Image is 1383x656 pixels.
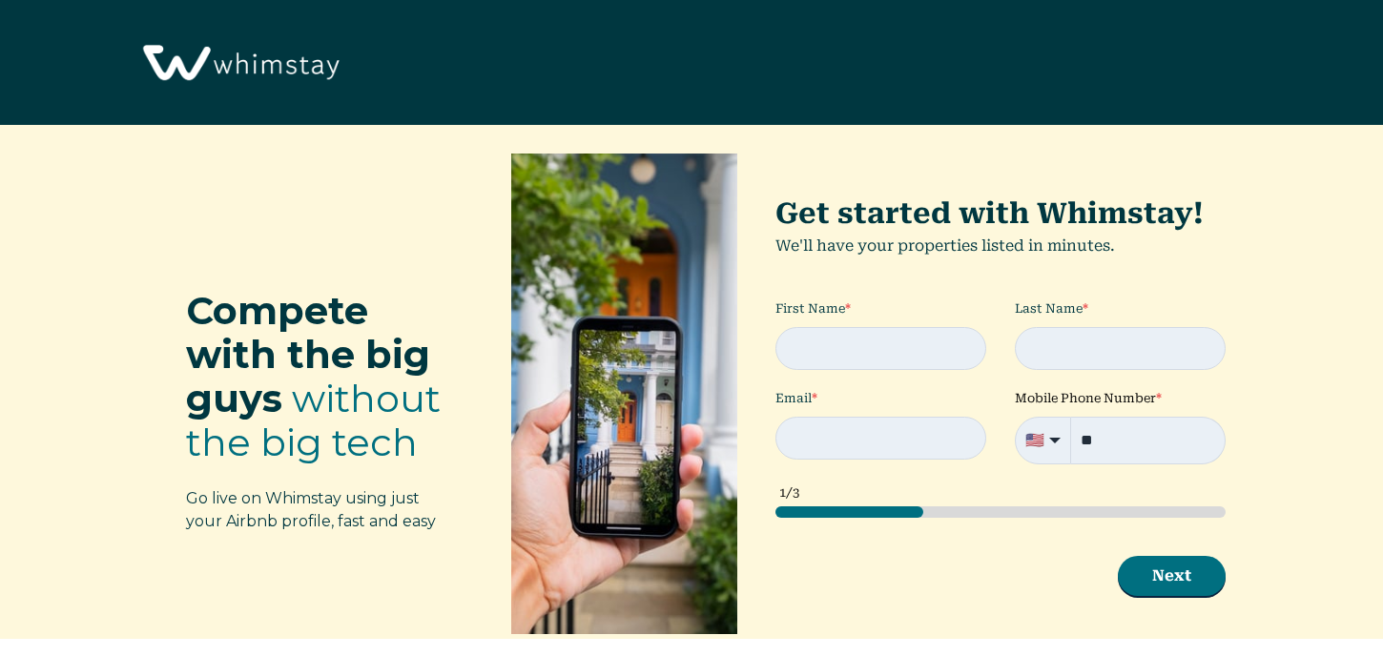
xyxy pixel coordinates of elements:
[186,489,436,530] span: Go live on Whimstay using just your Airbnb profile, fast and easy
[775,209,1204,255] span: We'll have your properties listed in minutes.
[1015,301,1083,316] span: Last Name
[186,287,430,421] span: Compete with the big guys
[1025,429,1044,452] span: flag
[1015,391,1156,405] span: Mobile Phone Number
[511,154,1264,634] form: HubSpot Form
[775,391,812,405] span: Email
[1118,556,1226,596] button: Next
[186,375,441,465] span: without the big tech
[775,196,1204,230] span: Get started with Whimstay!
[775,506,1226,518] div: page 1 of 3
[779,483,1226,502] div: 1/3
[134,10,345,118] img: Whimstay Logo-02 1
[775,301,845,316] span: First Name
